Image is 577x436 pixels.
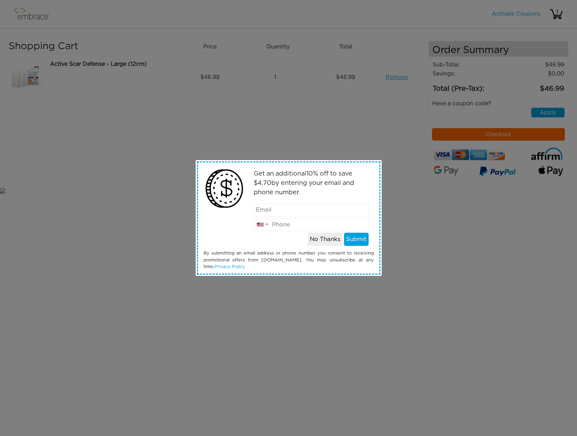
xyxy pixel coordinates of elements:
[254,218,369,231] input: Phone
[254,219,270,231] div: United States: +1
[254,203,369,216] input: Email
[214,265,245,269] a: Privacy Policy
[344,233,369,246] button: Submit
[258,180,271,186] span: 4.70
[308,233,342,246] button: No Thanks
[254,169,369,197] p: Get an additional % off to save $ by entering your email and phone number.
[202,166,247,211] img: money2.png
[306,171,313,177] span: 10
[198,250,379,270] div: By submitting an email address or phone number you consent to receiving promotional offers from [...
